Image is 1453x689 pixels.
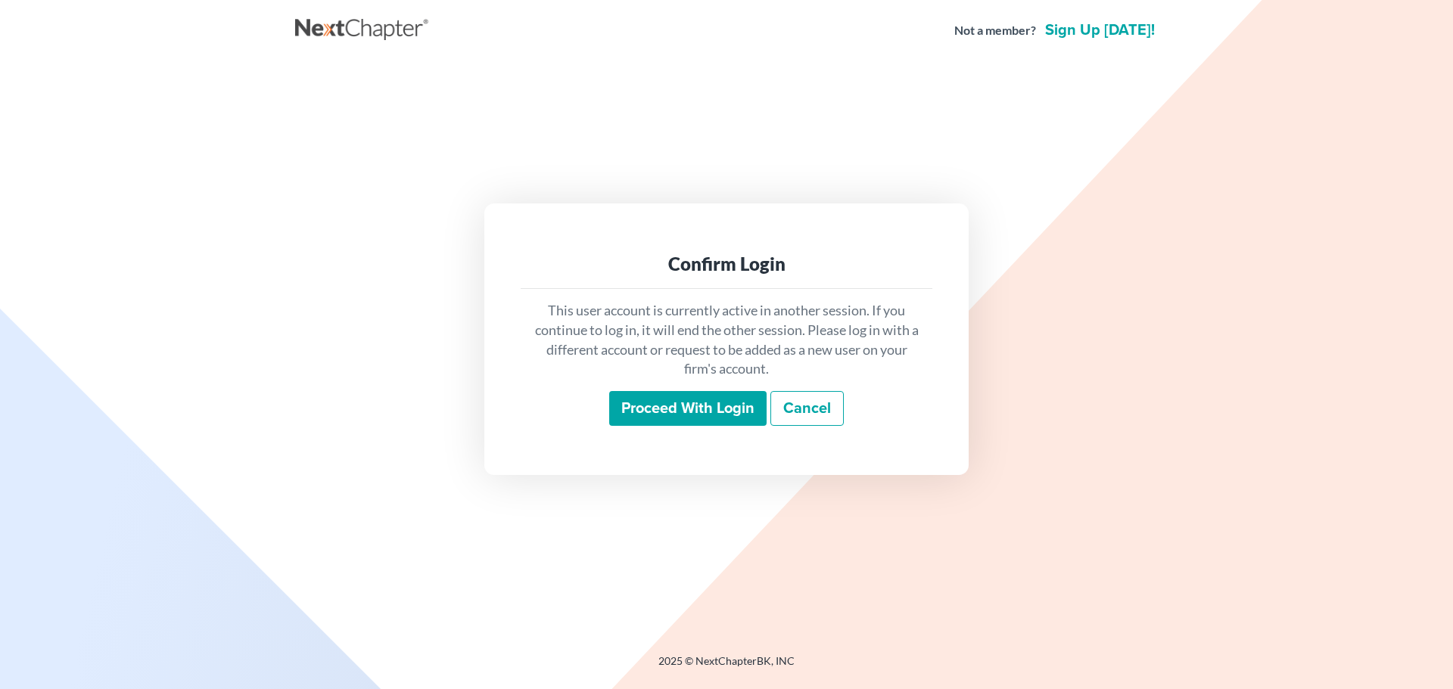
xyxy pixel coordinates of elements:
[1042,23,1158,38] a: Sign up [DATE]!
[533,252,920,276] div: Confirm Login
[295,653,1158,681] div: 2025 © NextChapterBK, INC
[609,391,767,426] input: Proceed with login
[954,22,1036,39] strong: Not a member?
[770,391,844,426] a: Cancel
[533,301,920,379] p: This user account is currently active in another session. If you continue to log in, it will end ...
